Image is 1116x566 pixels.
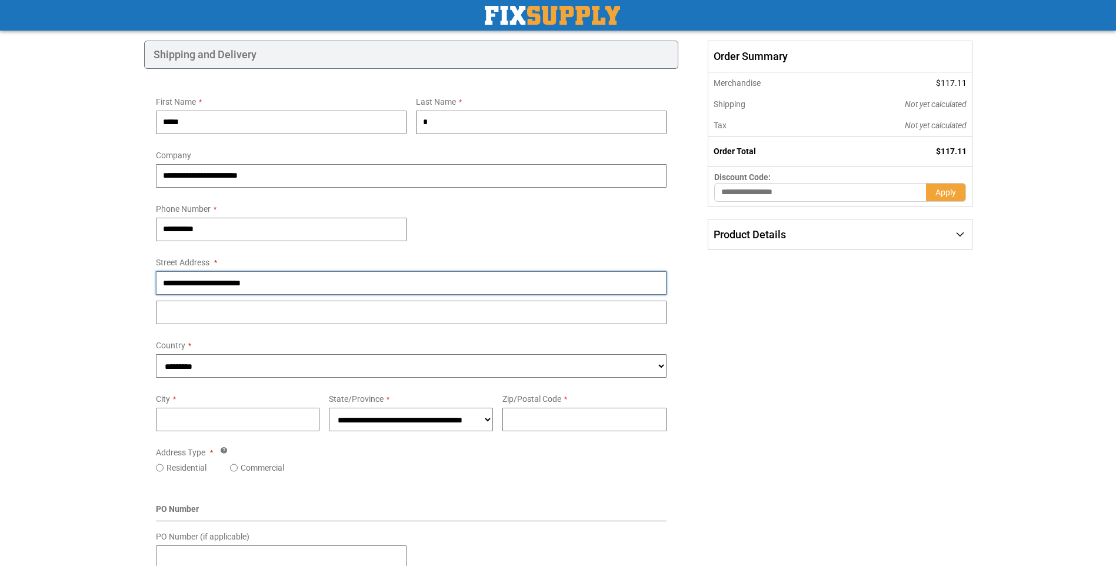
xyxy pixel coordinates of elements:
th: Tax [708,115,825,136]
span: Street Address [156,258,209,267]
span: Country [156,341,185,350]
span: Last Name [416,97,456,106]
span: Order Summary [708,41,972,72]
span: Company [156,151,191,160]
span: Apply [935,188,956,197]
span: Not yet calculated [905,121,967,130]
span: Zip/Postal Code [502,394,561,404]
div: PO Number [156,503,667,521]
span: $117.11 [936,78,967,88]
strong: Order Total [714,147,756,156]
label: Commercial [241,462,284,474]
span: First Name [156,97,196,106]
span: Product Details [714,228,786,241]
span: Not yet calculated [905,99,967,109]
label: Residential [166,462,206,474]
th: Merchandise [708,72,825,94]
span: PO Number (if applicable) [156,532,249,541]
span: Shipping [714,99,745,109]
span: Discount Code: [714,172,771,182]
span: Address Type [156,448,205,457]
span: Phone Number [156,204,211,214]
button: Apply [926,183,966,202]
div: Shipping and Delivery [144,41,679,69]
span: $117.11 [936,147,967,156]
img: Fix Industrial Supply [485,6,620,25]
span: City [156,394,170,404]
a: store logo [485,6,620,25]
span: State/Province [329,394,384,404]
